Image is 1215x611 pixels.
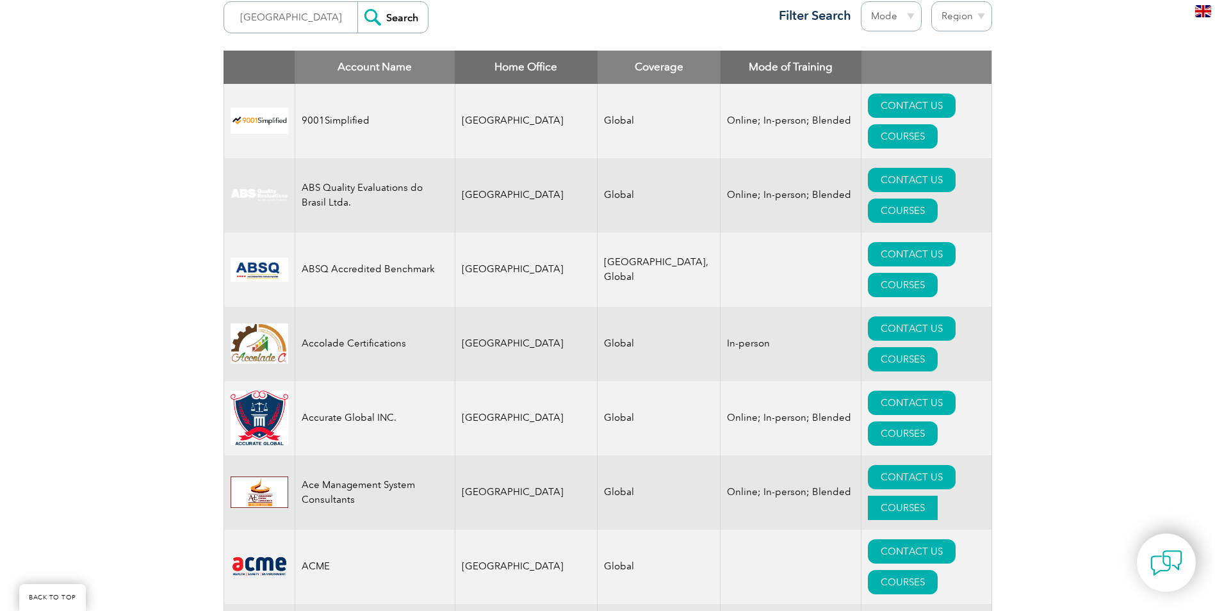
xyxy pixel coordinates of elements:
[1195,5,1211,17] img: en
[598,307,721,381] td: Global
[231,477,288,508] img: 306afd3c-0a77-ee11-8179-000d3ae1ac14-logo.jpg
[295,307,455,381] td: Accolade Certifications
[1150,547,1182,579] img: contact-chat.png
[721,51,861,84] th: Mode of Training: activate to sort column ascending
[231,188,288,202] img: c92924ac-d9bc-ea11-a814-000d3a79823d-logo.jpg
[231,391,288,446] img: a034a1f6-3919-f011-998a-0022489685a1-logo.png
[455,381,598,455] td: [GEOGRAPHIC_DATA]
[295,530,455,604] td: ACME
[295,51,455,84] th: Account Name: activate to sort column descending
[455,158,598,232] td: [GEOGRAPHIC_DATA]
[598,51,721,84] th: Coverage: activate to sort column ascending
[721,84,861,158] td: Online; In-person; Blended
[868,391,956,415] a: CONTACT US
[868,347,938,371] a: COURSES
[455,232,598,307] td: [GEOGRAPHIC_DATA]
[868,168,956,192] a: CONTACT US
[357,2,428,33] input: Search
[868,242,956,266] a: CONTACT US
[231,323,288,364] img: 1a94dd1a-69dd-eb11-bacb-002248159486-logo.jpg
[598,158,721,232] td: Global
[295,84,455,158] td: 9001Simplified
[868,124,938,149] a: COURSES
[598,84,721,158] td: Global
[455,307,598,381] td: [GEOGRAPHIC_DATA]
[868,273,938,297] a: COURSES
[721,381,861,455] td: Online; In-person; Blended
[868,94,956,118] a: CONTACT US
[598,455,721,530] td: Global
[598,381,721,455] td: Global
[598,232,721,307] td: [GEOGRAPHIC_DATA], Global
[598,530,721,604] td: Global
[231,555,288,578] img: 0f03f964-e57c-ec11-8d20-002248158ec2-logo.png
[19,584,86,611] a: BACK TO TOP
[868,539,956,564] a: CONTACT US
[455,455,598,530] td: [GEOGRAPHIC_DATA]
[868,316,956,341] a: CONTACT US
[231,108,288,134] img: 37c9c059-616f-eb11-a812-002248153038-logo.png
[231,257,288,282] img: cc24547b-a6e0-e911-a812-000d3a795b83-logo.png
[721,158,861,232] td: Online; In-person; Blended
[868,199,938,223] a: COURSES
[455,51,598,84] th: Home Office: activate to sort column ascending
[771,8,851,24] h3: Filter Search
[295,158,455,232] td: ABS Quality Evaluations do Brasil Ltda.
[721,455,861,530] td: Online; In-person; Blended
[455,84,598,158] td: [GEOGRAPHIC_DATA]
[721,307,861,381] td: In-person
[295,381,455,455] td: Accurate Global INC.
[868,496,938,520] a: COURSES
[295,232,455,307] td: ABSQ Accredited Benchmark
[868,570,938,594] a: COURSES
[868,421,938,446] a: COURSES
[861,51,991,84] th: : activate to sort column ascending
[455,530,598,604] td: [GEOGRAPHIC_DATA]
[295,455,455,530] td: Ace Management System Consultants
[868,465,956,489] a: CONTACT US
